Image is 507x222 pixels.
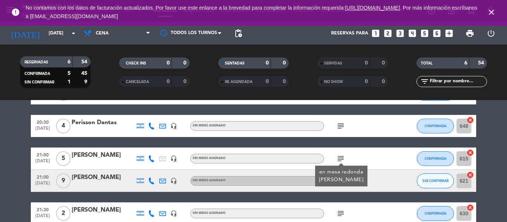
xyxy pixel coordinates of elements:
[465,29,474,38] span: print
[24,72,50,76] span: CONFIRMADA
[324,62,342,65] span: SERVIDAS
[33,172,52,181] span: 21:00
[72,150,135,160] div: [PERSON_NAME]
[225,62,245,65] span: SENTADAS
[56,151,71,166] span: 5
[345,5,400,11] a: [URL][DOMAIN_NAME]
[417,119,454,133] button: CONFIRMADA
[33,213,52,222] span: [DATE]
[382,60,386,66] strong: 0
[170,123,177,129] i: headset_mic
[126,80,149,84] span: CANCELADA
[81,59,89,64] strong: 54
[170,210,177,217] i: headset_mic
[266,60,269,66] strong: 0
[33,159,52,167] span: [DATE]
[183,60,188,66] strong: 0
[68,79,71,85] strong: 1
[26,5,477,19] span: No contamos con los datos de facturación actualizados. Por favor use este enlance a la brevedad p...
[56,119,71,133] span: 4
[126,62,146,65] span: CHECK INS
[422,179,449,183] span: SIN CONFIRMAR
[420,29,429,38] i: looks_5
[24,80,54,84] span: SIN CONFIRMAR
[72,205,135,215] div: [PERSON_NAME]
[467,171,474,179] i: cancel
[383,29,393,38] i: looks_two
[234,29,243,38] span: pending_actions
[193,179,226,182] span: Sin menú asignado
[96,31,109,36] span: Cena
[480,22,501,44] div: LOG OUT
[283,60,287,66] strong: 0
[467,204,474,211] i: cancel
[382,79,386,84] strong: 0
[72,118,135,127] div: Perisson Dantas
[331,31,368,36] span: Reservas para
[170,155,177,162] i: headset_mic
[420,77,429,86] i: filter_list
[167,79,170,84] strong: 0
[56,206,71,221] span: 2
[69,29,78,38] i: arrow_drop_down
[395,29,405,38] i: looks_3
[444,29,454,38] i: add_box
[425,124,447,128] span: CONFIRMADA
[487,29,495,38] i: power_settings_new
[336,154,345,163] i: subject
[72,173,135,182] div: [PERSON_NAME]
[365,79,368,84] strong: 0
[266,79,269,84] strong: 0
[336,209,345,218] i: subject
[33,117,52,126] span: 20:30
[417,151,454,166] button: CONFIRMADA
[81,71,89,76] strong: 45
[33,181,52,189] span: [DATE]
[417,173,454,188] button: SIN CONFIRMAR
[167,60,170,66] strong: 0
[365,60,368,66] strong: 0
[24,60,48,64] span: RESERVADAS
[478,60,485,66] strong: 54
[26,5,477,19] a: . Por más información escríbanos a [EMAIL_ADDRESS][DOMAIN_NAME]
[432,29,442,38] i: looks_6
[421,62,432,65] span: TOTAL
[193,157,226,160] span: Sin menú asignado
[68,59,71,64] strong: 6
[6,25,45,42] i: [DATE]
[319,168,364,184] div: en mesa redonda [PERSON_NAME]
[33,126,52,135] span: [DATE]
[84,79,89,85] strong: 9
[33,205,52,213] span: 21:30
[68,71,71,76] strong: 5
[11,8,20,17] i: error
[324,80,343,84] span: NO SHOW
[487,8,496,17] i: close
[371,29,380,38] i: looks_one
[429,77,487,86] input: Filtrar por nombre...
[336,122,345,130] i: subject
[193,124,226,127] span: Sin menú asignado
[193,212,226,215] span: Sin menú asignado
[464,60,467,66] strong: 6
[56,173,71,188] span: 9
[225,80,252,84] span: RE AGENDADA
[408,29,417,38] i: looks_4
[425,156,447,160] span: CONFIRMADA
[183,79,188,84] strong: 0
[170,178,177,184] i: headset_mic
[467,149,474,156] i: cancel
[33,150,52,159] span: 21:00
[467,116,474,124] i: cancel
[283,79,287,84] strong: 0
[417,206,454,221] button: CONFIRMADA
[425,211,447,215] span: CONFIRMADA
